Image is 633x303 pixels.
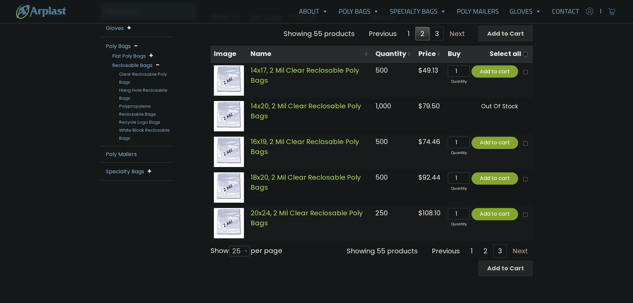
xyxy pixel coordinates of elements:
th: Name: activate to sort column ascending [247,46,372,63]
span: $ [418,66,422,75]
button: Add to cart [471,65,518,78]
bdi: 108.10 [418,208,440,218]
a: 1 [465,244,478,258]
span: $ [418,208,422,218]
a: About [294,5,333,18]
bdi: 49.13 [418,66,438,75]
a: Specialty Bags [106,168,144,175]
a: Polypropylene Reclosable Bags [119,103,156,117]
span: Out Of Stock [481,102,518,110]
bdi: 74.46 [418,137,440,146]
a: Previous [364,27,402,40]
img: logo [16,4,66,19]
bdi: 92.44 [418,173,440,182]
span: 500 [375,137,388,146]
a: 14x17, 2 Mil Clear Reclosable Poly Bags [251,66,359,85]
th: Image [211,46,248,63]
span: $ [418,173,422,182]
a: Next [508,244,533,258]
a: Specialty Bags [384,5,451,18]
button: Add to cart [471,172,518,185]
th: Price: activate to sort column ascending [415,46,444,63]
input: Qty [448,137,469,148]
a: Gloves [106,24,124,32]
a: Clear Reclosable Poly Bags [119,71,167,85]
input: Add to Cart [478,25,533,42]
span: 500 [375,66,388,75]
button: Add to cart [471,137,518,149]
a: 14x20, 2 Mil Clear Reclosable Poly Bags [251,101,361,121]
bdi: 79.50 [418,101,440,111]
span: 25 [229,246,250,256]
a: Reclosable Bags [112,62,152,69]
a: 2 [479,244,493,258]
a: Gloves [504,5,547,18]
th: BuySelect all [444,46,533,63]
a: Poly Mailers [106,150,137,158]
a: Next [444,27,470,40]
input: Qty [448,65,469,77]
a: Flat Poly Bags [112,53,146,59]
a: 3 [493,244,507,258]
a: Contact [547,5,585,18]
img: images [214,172,244,203]
a: Recycle Logo Bags [119,119,160,125]
span: $ [418,137,422,146]
div: Showing 55 products [284,29,355,39]
a: Hang Hole Reclosable Bags [119,87,168,101]
div: Showing 55 products [347,246,418,256]
span: 500 [375,173,388,182]
img: images [214,137,244,167]
img: images [214,208,244,238]
a: 1 [402,27,415,40]
a: 3 [430,27,444,40]
a: Poly Mailers [451,5,504,18]
span: 25 [230,243,247,259]
a: Poly Bags [333,5,384,18]
button: Add to cart [471,208,518,220]
a: Previous [427,244,465,258]
a: White Block Reclosable Bags [119,127,170,141]
span: | [600,7,602,15]
input: Qty [448,208,469,219]
span: 250 [375,208,388,218]
input: Qty [448,172,469,184]
a: 16x19, 2 Mil Clear Reclosable Poly Bags [251,137,359,156]
img: images [214,101,244,131]
a: 2 [415,27,429,40]
a: 18x20, 2 Mil Clear Reclosable Poly Bags [251,173,361,192]
span: $ [418,101,422,111]
span: 1,000 [375,101,391,111]
label: Show per page [211,246,282,257]
img: images [214,65,244,96]
th: Quantity: activate to sort column ascending [372,46,415,63]
a: 20x24, 2 Mil Clear Reclosable Poly Bags [251,208,363,228]
a: Poly Bags [106,42,131,50]
label: Select all [490,49,521,59]
input: Add to Cart [478,260,533,277]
